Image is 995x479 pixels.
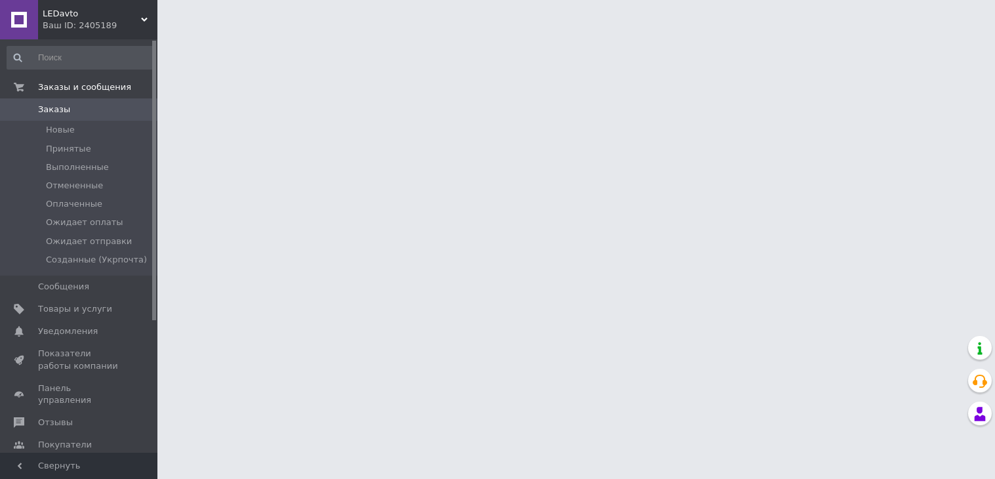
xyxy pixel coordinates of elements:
span: Товары и услуги [38,303,112,315]
span: Принятые [46,143,91,155]
span: Ожидает оплаты [46,217,123,228]
span: Покупатели [38,439,92,451]
span: Отзывы [38,417,73,428]
div: Ваш ID: 2405189 [43,20,157,31]
input: Поиск [7,46,155,70]
span: Выполненные [46,161,109,173]
span: Оплаченные [46,198,102,210]
span: LEDavto [43,8,141,20]
span: Уведомления [38,325,98,337]
span: Показатели работы компании [38,348,121,371]
span: Созданные (Укрпочта) [46,254,147,266]
span: Отмененные [46,180,103,192]
span: Ожидает отправки [46,236,132,247]
span: Заказы и сообщения [38,81,131,93]
span: Новые [46,124,75,136]
span: Панель управления [38,383,121,406]
span: Сообщения [38,281,89,293]
span: Заказы [38,104,70,115]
